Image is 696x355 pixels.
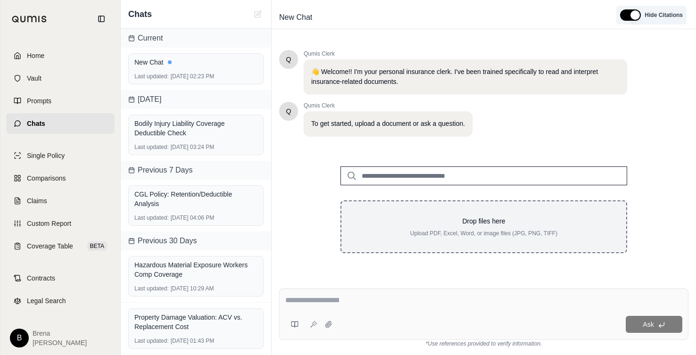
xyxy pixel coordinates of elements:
a: Custom Report [6,213,115,234]
span: Custom Report [27,219,71,228]
span: Prompts [27,96,51,106]
a: Coverage TableBETA [6,236,115,256]
p: Drop files here [356,216,611,226]
span: Last updated: [134,73,169,80]
span: [PERSON_NAME] [33,338,87,347]
button: New Chat [252,8,264,20]
span: Hide Citations [645,11,683,19]
span: Contracts [27,273,55,283]
a: Legal Search [6,290,115,311]
span: Coverage Table [27,241,73,251]
div: [DATE] [121,90,271,109]
a: Home [6,45,115,66]
div: *Use references provided to verify information. [279,340,688,347]
div: B [10,329,29,347]
div: Current [121,29,271,48]
div: Previous 30 Days [121,231,271,250]
p: Upload PDF, Excel, Word, or image files (JPG, PNG, TIFF) [356,230,611,237]
span: Home [27,51,44,60]
span: BETA [87,241,107,251]
span: Last updated: [134,143,169,151]
span: Chats [128,8,152,21]
div: [DATE] 03:24 PM [134,143,257,151]
div: Property Damage Valuation: ACV vs. Replacement Cost [134,313,257,331]
span: Last updated: [134,285,169,292]
span: Qumis Clerk [304,50,627,58]
button: Ask [626,316,682,333]
div: [DATE] 01:43 PM [134,337,257,345]
a: Claims [6,190,115,211]
div: Hazardous Material Exposure Workers Comp Coverage [134,260,257,279]
span: Hello [286,107,291,116]
span: Last updated: [134,337,169,345]
span: Comparisons [27,173,66,183]
div: Edit Title [275,10,609,25]
img: Qumis Logo [12,16,47,23]
span: Ask [643,321,654,328]
a: Prompts [6,91,115,111]
span: Qumis Clerk [304,102,472,109]
span: Hello [286,55,291,64]
span: Last updated: [134,214,169,222]
p: To get started, upload a document or ask a question. [311,119,465,129]
div: Bodily Injury Liability Coverage Deductible Check [134,119,257,138]
div: New Chat [134,58,257,67]
span: Brena [33,329,87,338]
div: CGL Policy: Retention/Deductible Analysis [134,190,257,208]
span: New Chat [275,10,316,25]
span: Claims [27,196,47,206]
div: Previous 7 Days [121,161,271,180]
div: [DATE] 04:06 PM [134,214,257,222]
button: Collapse sidebar [94,11,109,26]
span: Legal Search [27,296,66,305]
a: Comparisons [6,168,115,189]
span: Single Policy [27,151,65,160]
a: Single Policy [6,145,115,166]
a: Contracts [6,268,115,289]
a: Chats [6,113,115,134]
p: 👋 Welcome!! I'm your personal insurance clerk. I've been trained specifically to read and interpr... [311,67,620,87]
span: Chats [27,119,45,128]
span: Vault [27,74,41,83]
div: [DATE] 02:23 PM [134,73,257,80]
a: Vault [6,68,115,89]
div: [DATE] 10:29 AM [134,285,257,292]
